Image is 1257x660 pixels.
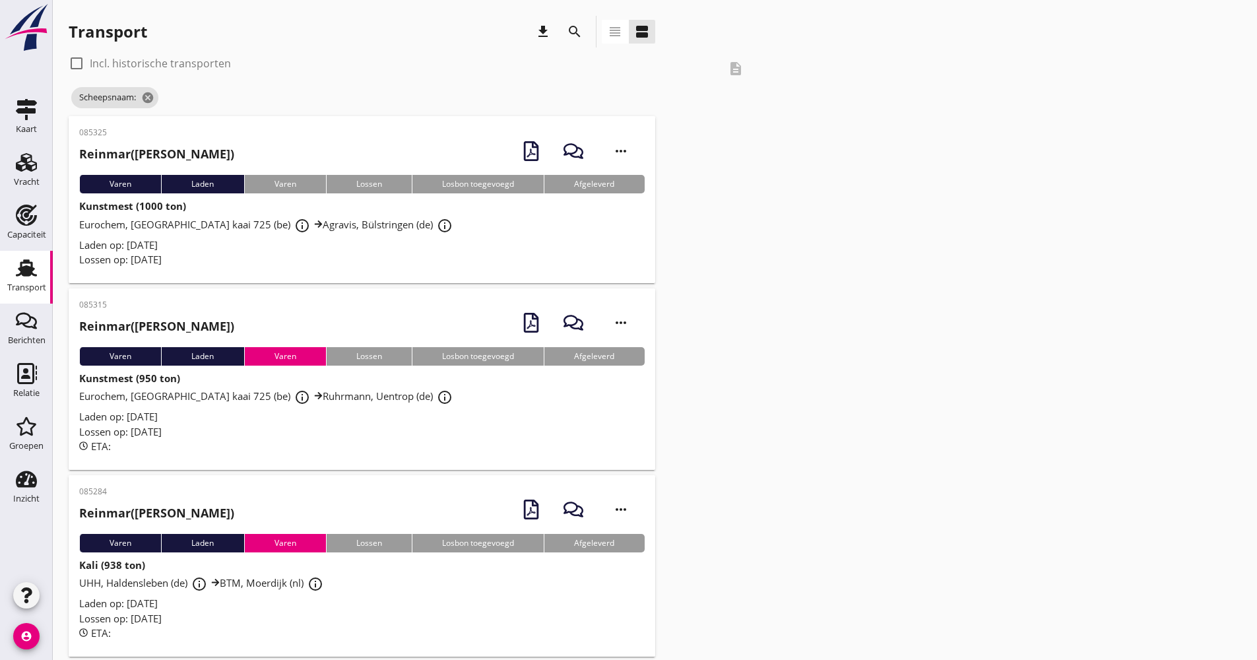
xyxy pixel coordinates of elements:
i: view_headline [607,24,623,40]
p: 085315 [79,299,234,311]
i: info_outline [307,576,323,592]
div: Varen [79,534,161,552]
span: Laden op: [DATE] [79,597,158,610]
div: Laden [161,347,243,366]
strong: Kunstmest (950 ton) [79,372,180,385]
div: Varen [79,175,161,193]
a: 085325Reinmar([PERSON_NAME])VarenLadenVarenLossenLosbon toegevoegdAfgeleverdKunstmest (1000 ton)E... [69,116,655,283]
i: cancel [141,91,154,104]
div: Vracht [14,178,40,186]
div: Groepen [9,442,44,450]
div: Transport [7,283,46,292]
span: Laden op: [DATE] [79,238,158,251]
i: info_outline [437,389,453,405]
div: Afgeleverd [544,175,644,193]
div: Varen [244,347,326,366]
div: Losbon toegevoegd [412,175,544,193]
div: Relatie [13,389,40,397]
strong: Reinmar [79,505,131,521]
i: info_outline [191,576,207,592]
i: download [535,24,551,40]
i: info_outline [294,389,310,405]
h2: ([PERSON_NAME]) [79,145,234,163]
a: 085284Reinmar([PERSON_NAME])VarenLadenVarenLossenLosbon toegevoegdAfgeleverdKali (938 ton)UHH, Ha... [69,475,655,657]
i: info_outline [294,218,310,234]
i: account_circle [13,623,40,649]
strong: Kunstmest (1000 ton) [79,199,186,213]
span: UHH, Haldensleben (de) BTM, Moerdijk (nl) [79,576,327,589]
strong: Reinmar [79,318,131,334]
div: Transport [69,21,147,42]
label: Incl. historische transporten [90,57,231,70]
div: Afgeleverd [544,534,644,552]
span: Lossen op: [DATE] [79,612,162,625]
strong: Kali (938 ton) [79,558,145,572]
span: Scheepsnaam: [71,87,158,108]
span: ETA: [91,440,111,453]
div: Varen [244,534,326,552]
div: Kaart [16,125,37,133]
div: Losbon toegevoegd [412,347,544,366]
h2: ([PERSON_NAME]) [79,504,234,522]
p: 085284 [79,486,234,498]
div: Lossen [326,175,412,193]
div: Laden [161,175,243,193]
h2: ([PERSON_NAME]) [79,317,234,335]
i: info_outline [437,218,453,234]
div: Inzicht [13,494,40,503]
span: Eurochem, [GEOGRAPHIC_DATA] kaai 725 (be) Agravis, Bülstringen (de) [79,218,457,231]
div: Varen [79,347,161,366]
div: Laden [161,534,243,552]
i: more_horiz [602,491,639,528]
span: ETA: [91,626,111,640]
i: view_agenda [634,24,650,40]
i: search [567,24,583,40]
img: logo-small.a267ee39.svg [3,3,50,52]
div: Varen [244,175,326,193]
span: Eurochem, [GEOGRAPHIC_DATA] kaai 725 (be) Ruhrmann, Uentrop (de) [79,389,457,403]
span: Lossen op: [DATE] [79,425,162,438]
span: Lossen op: [DATE] [79,253,162,266]
span: Laden op: [DATE] [79,410,158,423]
div: Lossen [326,534,412,552]
a: 085315Reinmar([PERSON_NAME])VarenLadenVarenLossenLosbon toegevoegdAfgeleverdKunstmest (950 ton)Eu... [69,288,655,470]
div: Capaciteit [7,230,46,239]
div: Lossen [326,347,412,366]
div: Afgeleverd [544,347,644,366]
div: Losbon toegevoegd [412,534,544,552]
i: more_horiz [602,304,639,341]
p: 085325 [79,127,234,139]
strong: Reinmar [79,146,131,162]
i: more_horiz [602,133,639,170]
div: Berichten [8,336,46,345]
